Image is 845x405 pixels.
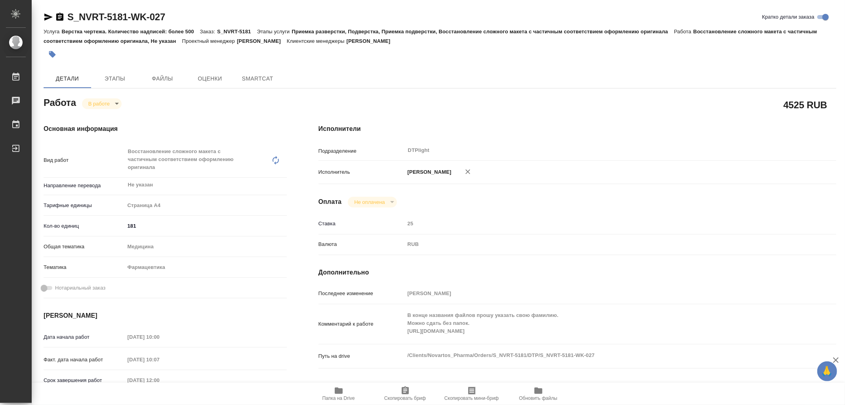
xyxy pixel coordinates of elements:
p: Последнее изменение [319,290,405,298]
p: Путь на drive [319,352,405,360]
textarea: /Clients/Novartos_Pharma/Orders/S_NVRT-5181/DTP/S_NVRT-5181-WK-027 [405,349,793,362]
h4: Исполнители [319,124,836,134]
span: SmartCat [238,74,277,84]
span: Детали [48,74,86,84]
p: Вид работ [44,156,125,164]
p: Направление перевода [44,182,125,190]
p: Тематика [44,263,125,271]
p: Приемка разверстки, Подверстка, Приемка подверстки, Восстановление сложного макета с частичным со... [292,29,674,35]
h2: 4525 RUB [784,98,827,111]
button: Скопировать мини-бриф [439,383,505,405]
span: Обновить файлы [519,395,557,401]
textarea: В конце названия файлов прошу указать свою фамилию. Можно сдать без папок. [URL][DOMAIN_NAME] [405,309,793,338]
input: Пустое поле [405,218,793,229]
h4: [PERSON_NAME] [44,311,287,321]
input: Пустое поле [405,288,793,299]
p: Заказ: [200,29,217,35]
div: В работе [82,98,122,109]
button: 🙏 [817,361,837,381]
button: Обновить файлы [505,383,572,405]
span: Файлы [143,74,181,84]
p: Услуга [44,29,61,35]
button: Добавить тэг [44,46,61,63]
button: Удалить исполнителя [459,163,477,180]
p: Исполнитель [319,168,405,176]
h4: Оплата [319,197,342,207]
button: Папка на Drive [305,383,372,405]
span: Скопировать бриф [384,395,426,401]
p: Этапы услуги [257,29,292,35]
p: Валюта [319,240,405,248]
span: Этапы [96,74,134,84]
p: [PERSON_NAME] [237,38,287,44]
button: В работе [86,100,112,107]
button: Не оплачена [352,199,387,205]
p: Дата начала работ [44,333,125,341]
p: Факт. дата начала работ [44,356,125,364]
p: Срок завершения работ [44,376,125,384]
p: Подразделение [319,147,405,155]
h2: Работа [44,95,76,109]
p: [PERSON_NAME] [405,168,452,176]
span: Оценки [191,74,229,84]
span: Скопировать мини-бриф [444,395,499,401]
div: Медицина [125,240,287,253]
span: 🙏 [820,363,834,380]
input: ✎ Введи что-нибудь [125,220,287,232]
button: Скопировать ссылку для ЯМессенджера [44,12,53,22]
p: Комментарий к работе [319,320,405,328]
a: S_NVRT-5181-WK-027 [67,12,165,22]
p: Общая тематика [44,243,125,251]
p: Клиентские менеджеры [287,38,347,44]
h4: Основная информация [44,124,287,134]
div: Фармацевтика [125,261,287,274]
span: Папка на Drive [322,395,355,401]
div: Страница А4 [125,199,287,212]
button: Скопировать ссылку [55,12,65,22]
p: [PERSON_NAME] [347,38,397,44]
input: Пустое поле [125,331,194,343]
span: Нотариальный заказ [55,284,105,292]
p: Кол-во единиц [44,222,125,230]
p: Работа [674,29,693,35]
p: Тарифные единицы [44,202,125,209]
span: Кратко детали заказа [762,13,814,21]
input: Пустое поле [125,374,194,386]
p: Проектный менеджер [182,38,237,44]
p: S_NVRT-5181 [217,29,257,35]
p: Ставка [319,220,405,228]
h4: Дополнительно [319,268,836,277]
div: В работе [348,197,397,207]
p: Верстка чертежа. Количество надписей: более 500 [61,29,200,35]
input: Пустое поле [125,354,194,365]
button: Скопировать бриф [372,383,439,405]
div: RUB [405,238,793,251]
